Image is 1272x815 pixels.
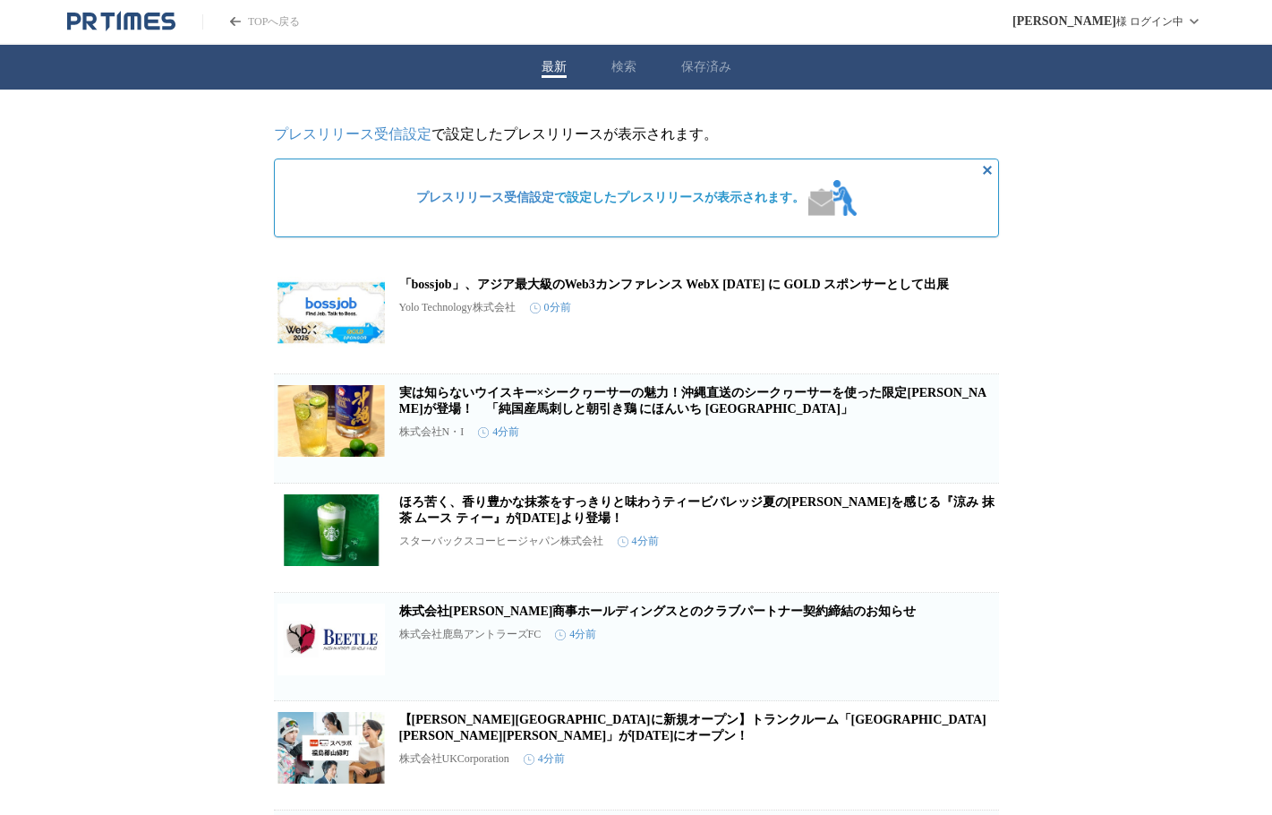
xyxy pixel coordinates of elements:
[611,59,636,75] button: 検索
[618,534,659,549] time: 4分前
[277,604,385,675] img: 株式会社西原商事ホールディングスとのクラブパートナー契約締結のお知らせ
[399,495,995,525] a: ほろ苦く、香り豊かな抹茶をすっきりと味わうティービバレッジ夏の[PERSON_NAME]を感じる『涼み 抹茶 ムース ティー』が[DATE]より登場！
[555,627,596,642] time: 4分前
[202,14,300,30] a: PR TIMESのトップページはこちら
[399,627,542,642] p: 株式会社鹿島アントラーズFC
[416,191,554,204] a: プレスリリース受信設定
[67,11,175,32] a: PR TIMESのトップページはこちら
[1012,14,1116,29] span: [PERSON_NAME]
[399,751,509,767] p: 株式会社UKCorporation
[277,385,385,457] img: 実は知らないウイスキー×シークヮーサーの魅力！沖縄直送のシークヮーサーを使った限定ドリンクが登場！ 「純国産馬刺しと朝引き鶏 にほんいち 大阪堺筋本町店」
[478,425,519,440] time: 4分前
[542,59,567,75] button: 最新
[399,278,950,291] a: 「bossjob」、アジア最大級のWeb3カンファレンス WebX [DATE] に GOLD スポンサーとして出展
[681,59,731,75] button: 保存済み
[530,300,571,315] time: 0分前
[399,605,917,618] a: 株式会社[PERSON_NAME]商事ホールディングスとのクラブパートナー契約締結のお知らせ
[399,534,603,549] p: スターバックスコーヒージャパン株式会社
[399,713,986,742] a: 【[PERSON_NAME][GEOGRAPHIC_DATA]に新規オープン】トランクルーム「[GEOGRAPHIC_DATA][PERSON_NAME][PERSON_NAME]」が[DATE...
[274,125,999,144] p: で設定したプレスリリースが表示されます。
[977,159,998,181] button: 非表示にする
[399,425,465,440] p: 株式会社N・I
[524,751,565,767] time: 4分前
[274,126,431,142] a: プレスリリース受信設定
[399,386,987,416] a: 実は知らないウイスキー×シークヮーサーの魅力！沖縄直送のシークヮーサーを使った限定[PERSON_NAME]が登場！ 「純国産馬刺しと朝引き鶏 にほんいち [GEOGRAPHIC_DATA]」
[277,494,385,566] img: ほろ苦く、香り豊かな抹茶をすっきりと味わうティービバレッジ夏の涼を感じる『涼み 抹茶 ムース ティー』が8月18日(月)より登場！
[416,190,805,206] span: で設定したプレスリリースが表示されます。
[399,300,516,315] p: Yolo Technology株式会社
[277,712,385,784] img: 【郡山市に新規オープン】トランクルーム「スペラボ福島郡山緑町店」が2025年9月1日にオープン！
[277,277,385,348] img: 「bossjob」、アジア最大級のWeb3カンファレンス WebX 2025 に GOLD スポンサーとして出展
